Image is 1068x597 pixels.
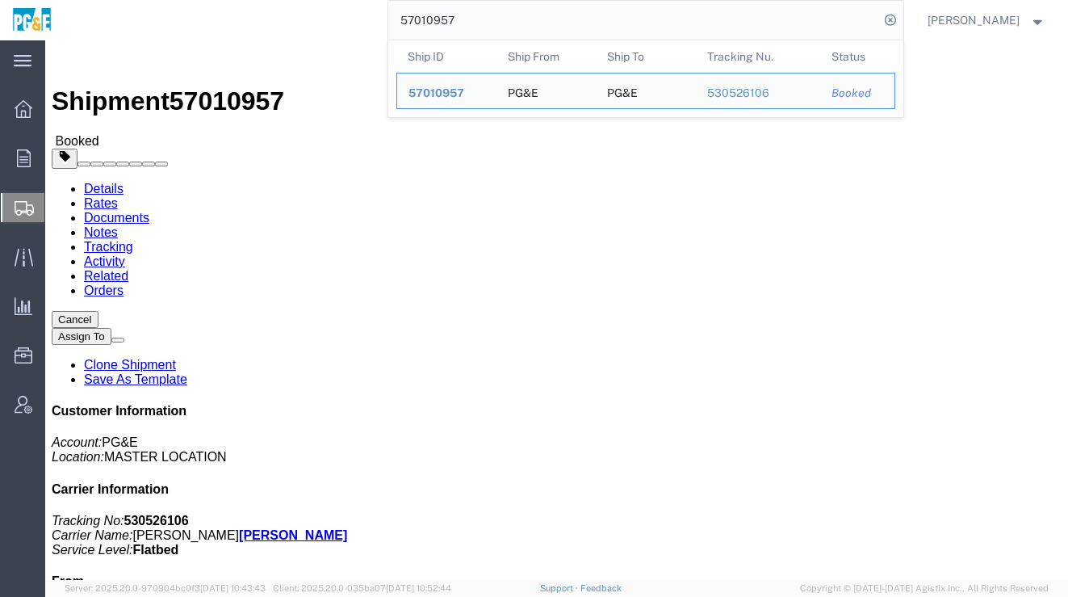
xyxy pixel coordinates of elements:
table: Search Results [396,40,903,117]
span: [DATE] 10:52:44 [386,583,451,593]
th: Ship From [496,40,596,73]
iframe: FS Legacy Container [45,40,1068,580]
a: Feedback [580,583,622,593]
th: Status [820,40,895,73]
th: Ship To [596,40,696,73]
img: logo [11,8,52,32]
div: Booked [831,85,883,102]
span: Server: 2025.20.0-970904bc0f3 [65,583,266,593]
input: Search for shipment number, reference number [388,1,879,40]
div: 530526106 [706,85,809,102]
div: 57010957 [408,85,485,102]
div: PG&E [607,74,638,108]
div: PG&E [507,74,538,108]
th: Tracking Nu. [695,40,820,73]
span: Client: 2025.20.0-035ba07 [273,583,451,593]
span: Copyright © [DATE]-[DATE] Agistix Inc., All Rights Reserved [800,582,1049,595]
span: [DATE] 10:43:43 [200,583,266,593]
th: Ship ID [396,40,496,73]
span: 57010957 [408,86,464,99]
span: Wendy Hetrick [928,11,1020,29]
a: Support [540,583,580,593]
button: [PERSON_NAME] [927,11,1046,30]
